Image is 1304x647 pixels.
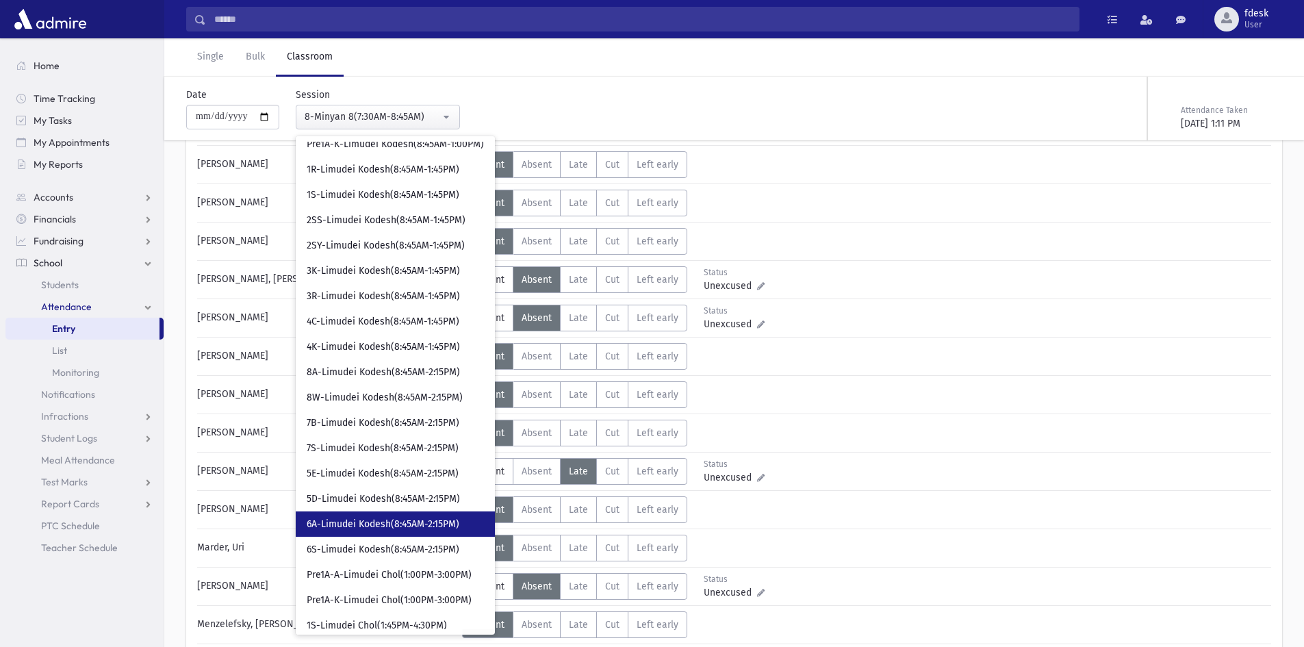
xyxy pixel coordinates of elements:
[637,389,678,401] span: Left early
[1244,8,1268,19] span: fdesk
[41,279,79,291] span: Students
[605,581,619,592] span: Cut
[41,388,95,401] span: Notifications
[569,351,588,362] span: Late
[1181,116,1279,131] div: [DATE] 1:11 PM
[462,496,687,523] div: AttTypes
[462,305,687,331] div: AttTypes
[637,466,678,477] span: Left early
[462,266,687,293] div: AttTypes
[1181,104,1279,116] div: Attendance Taken
[206,7,1079,31] input: Search
[605,389,619,401] span: Cut
[637,312,678,324] span: Left early
[5,340,164,361] a: List
[569,159,588,170] span: Late
[5,55,164,77] a: Home
[1244,19,1268,30] span: User
[605,466,619,477] span: Cut
[5,471,164,493] a: Test Marks
[522,312,552,324] span: Absent
[307,391,463,405] span: 8W-Limudei Kodesh(8:45AM-2:15PM)
[41,432,97,444] span: Student Logs
[637,619,678,631] span: Left early
[605,274,619,286] span: Cut
[5,208,164,230] a: Financials
[5,274,164,296] a: Students
[190,305,462,331] div: [PERSON_NAME]
[190,266,462,293] div: [PERSON_NAME], [PERSON_NAME]
[276,38,344,77] a: Classroom
[190,420,462,446] div: [PERSON_NAME]
[462,535,687,561] div: AttTypes
[637,427,678,439] span: Left early
[34,92,95,105] span: Time Tracking
[522,159,552,170] span: Absent
[186,88,207,102] label: Date
[569,619,588,631] span: Late
[307,214,465,227] span: 2SS-Limudei Kodesh(8:45AM-1:45PM)
[5,131,164,153] a: My Appointments
[307,239,465,253] span: 2SY-Limudei Kodesh(8:45AM-1:45PM)
[462,190,687,216] div: AttTypes
[52,344,67,357] span: List
[522,351,552,362] span: Absent
[41,454,115,466] span: Meal Attendance
[307,163,459,177] span: 1R-Limudei Kodesh(8:45AM-1:45PM)
[296,105,460,129] button: 8-Minyan 8(7:30AM-8:45AM)
[5,361,164,383] a: Monitoring
[462,611,687,638] div: AttTypes
[569,236,588,247] span: Late
[5,493,164,515] a: Report Cards
[307,416,459,430] span: 7B-Limudei Kodesh(8:45AM-2:15PM)
[462,420,687,446] div: AttTypes
[296,88,330,102] label: Session
[5,110,164,131] a: My Tasks
[569,504,588,516] span: Late
[569,427,588,439] span: Late
[5,318,159,340] a: Entry
[637,197,678,209] span: Left early
[637,504,678,516] span: Left early
[637,351,678,362] span: Left early
[190,535,462,561] div: Marder, Uri
[462,228,687,255] div: AttTypes
[605,236,619,247] span: Cut
[34,136,110,149] span: My Appointments
[307,138,484,151] span: Pre1A-K-Limudei Kodesh(8:45AM-1:00PM)
[605,197,619,209] span: Cut
[704,470,757,485] span: Unexcused
[704,458,765,470] div: Status
[569,312,588,324] span: Late
[637,274,678,286] span: Left early
[190,190,462,216] div: [PERSON_NAME]
[34,235,84,247] span: Fundraising
[5,296,164,318] a: Attendance
[190,151,462,178] div: [PERSON_NAME]
[190,611,462,638] div: Menzelefsky, [PERSON_NAME]
[522,274,552,286] span: Absent
[637,542,678,554] span: Left early
[307,366,460,379] span: 8A-Limudei Kodesh(8:45AM-2:15PM)
[5,537,164,559] a: Teacher Schedule
[5,252,164,274] a: School
[704,305,765,317] div: Status
[569,581,588,592] span: Late
[605,619,619,631] span: Cut
[11,5,90,33] img: AdmirePro
[41,476,88,488] span: Test Marks
[605,159,619,170] span: Cut
[34,257,62,269] span: School
[190,458,462,485] div: [PERSON_NAME]
[569,389,588,401] span: Late
[522,581,552,592] span: Absent
[190,228,462,255] div: [PERSON_NAME]
[307,543,459,557] span: 6S-Limudei Kodesh(8:45AM-2:15PM)
[605,504,619,516] span: Cut
[41,498,99,510] span: Report Cards
[5,515,164,537] a: PTC Schedule
[307,340,460,354] span: 4K-Limudei Kodesh(8:45AM-1:45PM)
[5,186,164,208] a: Accounts
[637,581,678,592] span: Left early
[522,619,552,631] span: Absent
